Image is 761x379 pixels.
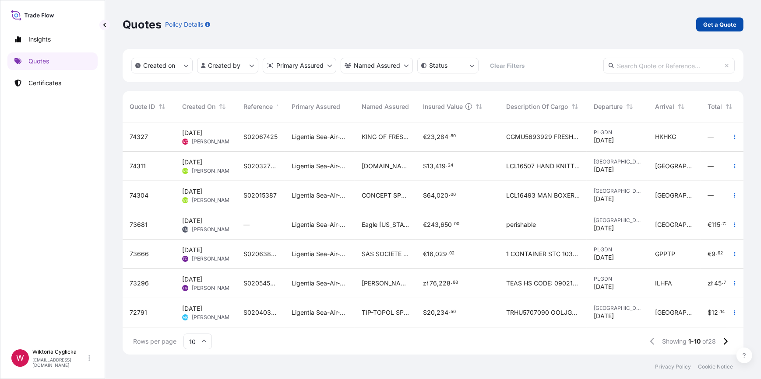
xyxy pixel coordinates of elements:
[708,132,714,141] span: —
[451,310,456,313] span: 50
[594,275,641,282] span: PLGDN
[130,162,146,170] span: 74311
[130,308,147,317] span: 72791
[453,281,458,284] span: 68
[708,162,714,170] span: —
[696,17,743,31] a: Get a Quote
[143,61,175,70] p: Created on
[243,220,250,229] span: —
[362,162,409,170] span: [DOMAIN_NAME] SP. Z O.O. SP. K.
[130,191,148,200] span: 74304
[594,195,614,203] span: [DATE]
[192,197,234,204] span: [PERSON_NAME]
[133,337,176,346] span: Rows per page
[594,165,614,174] span: [DATE]
[183,313,188,322] span: MK
[423,251,427,257] span: €
[183,196,188,205] span: WB
[506,220,536,229] span: perishable
[708,309,712,316] span: $
[243,191,277,200] span: S02015387
[594,312,614,320] span: [DATE]
[427,222,439,228] span: 243
[165,20,203,29] p: Policy Details
[435,251,447,257] span: 029
[183,167,188,175] span: WB
[594,253,614,262] span: [DATE]
[362,220,409,229] span: Eagle [US_STATE] LLC
[449,135,450,138] span: .
[435,192,437,198] span: ,
[688,337,701,346] span: 1-10
[714,280,722,286] span: 45
[594,217,641,224] span: [GEOGRAPHIC_DATA]
[362,308,409,317] span: TIP-TOPOL SP. Z O.O.
[449,193,450,196] span: .
[655,308,694,317] span: [GEOGRAPHIC_DATA]
[263,58,336,73] button: distributor Filter options
[192,314,234,321] span: [PERSON_NAME]
[243,162,278,170] span: S02032751 LCL
[655,220,694,229] span: [GEOGRAPHIC_DATA]
[423,280,428,286] span: zł
[243,250,278,258] span: S02063834
[32,357,87,368] p: [EMAIL_ADDRESS][DOMAIN_NAME]
[437,192,448,198] span: 020
[157,101,167,112] button: Sort
[594,158,641,165] span: [GEOGRAPHIC_DATA]
[130,132,148,141] span: 74327
[433,251,435,257] span: ,
[130,220,148,229] span: 73681
[439,222,440,228] span: ,
[722,281,723,284] span: .
[341,58,413,73] button: cargoOwner Filter options
[354,61,400,70] p: Named Assured
[16,354,24,362] span: W
[292,102,340,111] span: Primary Assured
[439,280,451,286] span: 228
[427,134,435,140] span: 23
[243,279,278,288] span: S02054598
[292,308,348,317] span: Ligentia Sea-Air-Rail Sp. z o.o.
[217,101,228,112] button: Sort
[451,135,456,138] span: 80
[427,251,433,257] span: 16
[7,52,98,70] a: Quotes
[451,193,456,196] span: 00
[724,281,729,284] span: 74
[433,163,435,169] span: ,
[483,59,532,73] button: Clear Filters
[454,223,459,226] span: 00
[708,280,712,286] span: zł
[451,281,452,284] span: .
[624,101,635,112] button: Sort
[655,132,676,141] span: HKHKG
[423,309,427,316] span: $
[449,252,454,255] span: 02
[655,191,694,200] span: [GEOGRAPHIC_DATA]
[712,309,718,316] span: 12
[423,102,463,111] span: Insured Value
[182,246,202,254] span: [DATE]
[594,188,641,195] span: [GEOGRAPHIC_DATA]
[490,61,525,70] p: Clear Filters
[192,285,234,292] span: [PERSON_NAME]
[362,279,409,288] span: [PERSON_NAME] [PERSON_NAME]
[28,79,61,87] p: Certificates
[594,129,641,136] span: PLGDN
[708,251,712,257] span: €
[449,310,450,313] span: .
[292,132,348,141] span: Ligentia Sea-Air-Rail Sp. z o.o.
[130,279,149,288] span: 73296
[417,58,479,73] button: certificateStatus Filter options
[130,102,155,111] span: Quote ID
[712,251,715,257] span: 9
[594,305,641,312] span: [GEOGRAPHIC_DATA]
[362,191,409,200] span: CONCEPT SPORT SP. Z O.O.
[440,222,452,228] span: 650
[123,17,162,31] p: Quotes
[182,304,202,313] span: [DATE]
[182,187,202,196] span: [DATE]
[676,101,687,112] button: Sort
[594,224,614,233] span: [DATE]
